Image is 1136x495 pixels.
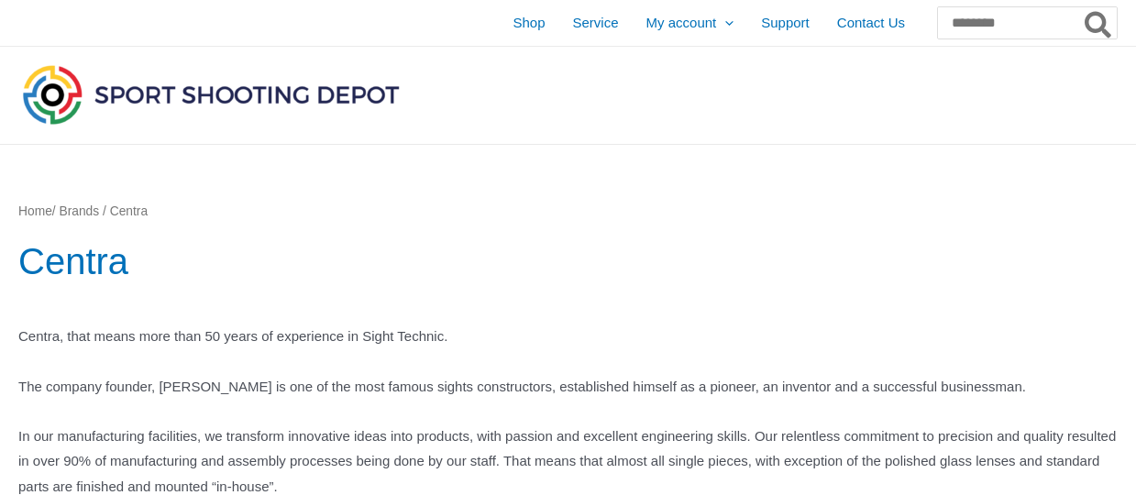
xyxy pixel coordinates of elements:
[18,324,1118,349] p: Centra, that means more than 50 years of experience in Sight Technic.
[18,200,1118,224] nav: Breadcrumb
[18,374,1118,400] p: The company founder, [PERSON_NAME] is one of the most famous sights constructors, established him...
[18,204,52,218] a: Home
[1081,7,1117,38] button: Search
[18,60,403,128] img: Sport Shooting Depot
[18,236,1118,287] h1: Centra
